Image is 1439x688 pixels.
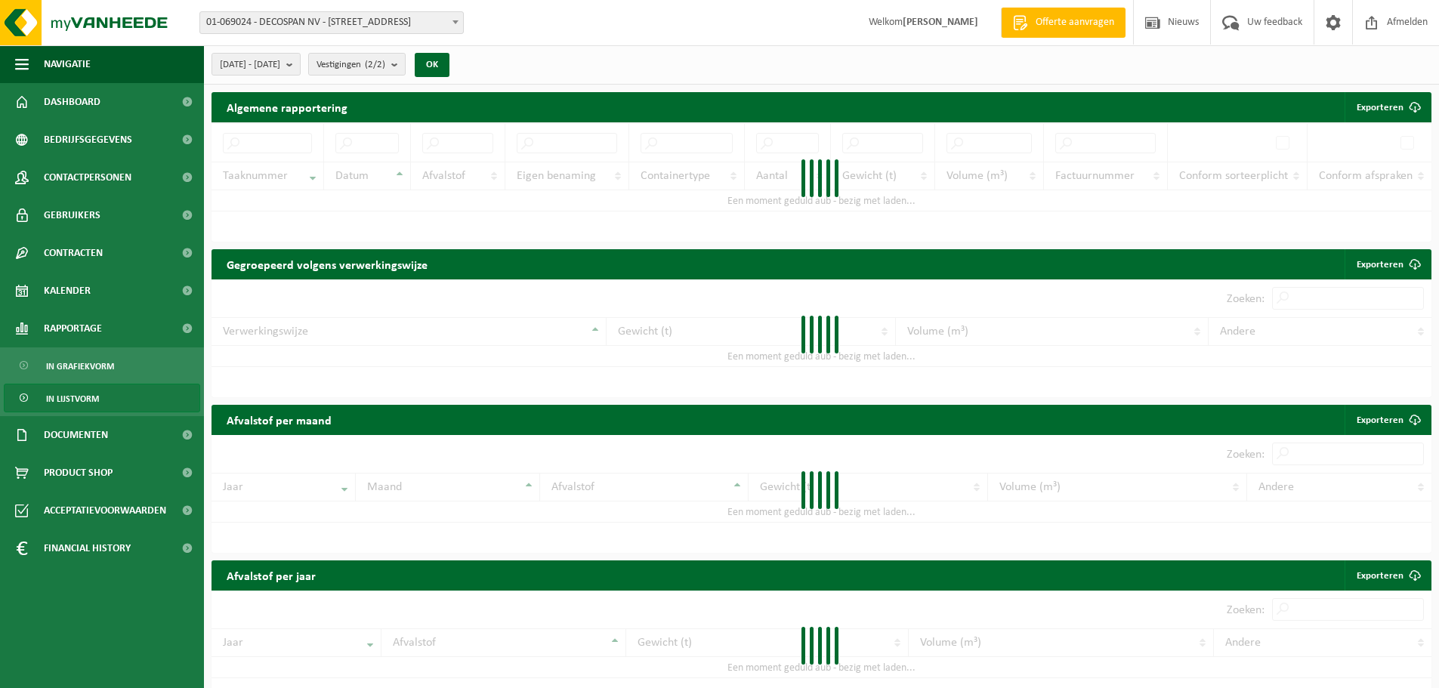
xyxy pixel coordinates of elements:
[365,60,385,69] count: (2/2)
[1345,92,1430,122] button: Exporteren
[308,53,406,76] button: Vestigingen(2/2)
[212,92,363,122] h2: Algemene rapportering
[212,249,443,279] h2: Gegroepeerd volgens verwerkingswijze
[44,83,100,121] span: Dashboard
[1345,560,1430,591] a: Exporteren
[44,454,113,492] span: Product Shop
[415,53,449,77] button: OK
[44,159,131,196] span: Contactpersonen
[4,351,200,380] a: In grafiekvorm
[1345,249,1430,279] a: Exporteren
[1001,8,1126,38] a: Offerte aanvragen
[44,272,91,310] span: Kalender
[44,196,100,234] span: Gebruikers
[44,234,103,272] span: Contracten
[1032,15,1118,30] span: Offerte aanvragen
[46,352,114,381] span: In grafiekvorm
[44,416,108,454] span: Documenten
[200,12,463,33] span: 01-069024 - DECOSPAN NV - 8930 MENEN, LAGEWEG 33
[44,529,131,567] span: Financial History
[199,11,464,34] span: 01-069024 - DECOSPAN NV - 8930 MENEN, LAGEWEG 33
[4,384,200,412] a: In lijstvorm
[212,560,331,590] h2: Afvalstof per jaar
[212,53,301,76] button: [DATE] - [DATE]
[44,492,166,529] span: Acceptatievoorwaarden
[317,54,385,76] span: Vestigingen
[46,384,99,413] span: In lijstvorm
[44,310,102,347] span: Rapportage
[212,405,347,434] h2: Afvalstof per maand
[220,54,280,76] span: [DATE] - [DATE]
[1345,405,1430,435] a: Exporteren
[903,17,978,28] strong: [PERSON_NAME]
[44,121,132,159] span: Bedrijfsgegevens
[44,45,91,83] span: Navigatie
